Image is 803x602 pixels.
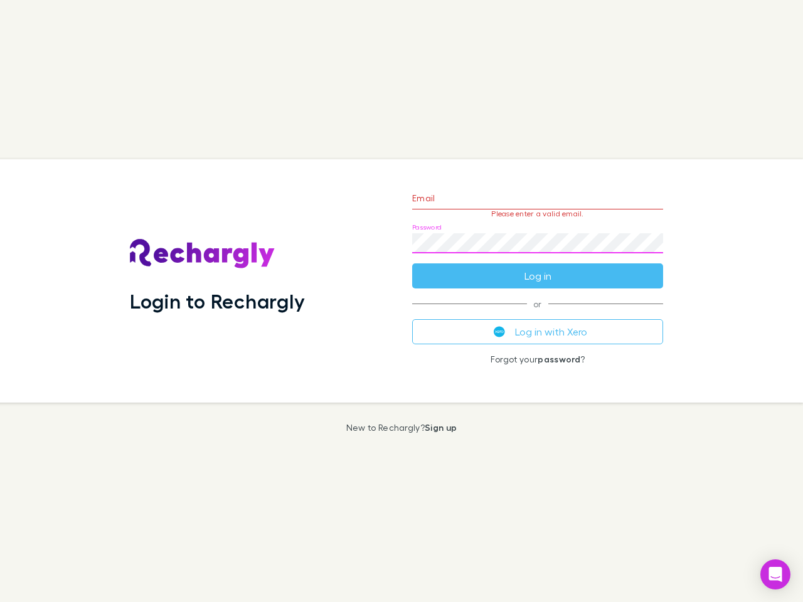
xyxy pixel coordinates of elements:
[412,223,442,232] label: Password
[425,422,457,433] a: Sign up
[412,354,663,364] p: Forgot your ?
[412,263,663,288] button: Log in
[538,354,580,364] a: password
[412,319,663,344] button: Log in with Xero
[494,326,505,337] img: Xero's logo
[346,423,457,433] p: New to Rechargly?
[130,239,275,269] img: Rechargly's Logo
[760,559,790,589] div: Open Intercom Messenger
[412,209,663,218] p: Please enter a valid email.
[130,289,305,313] h1: Login to Rechargly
